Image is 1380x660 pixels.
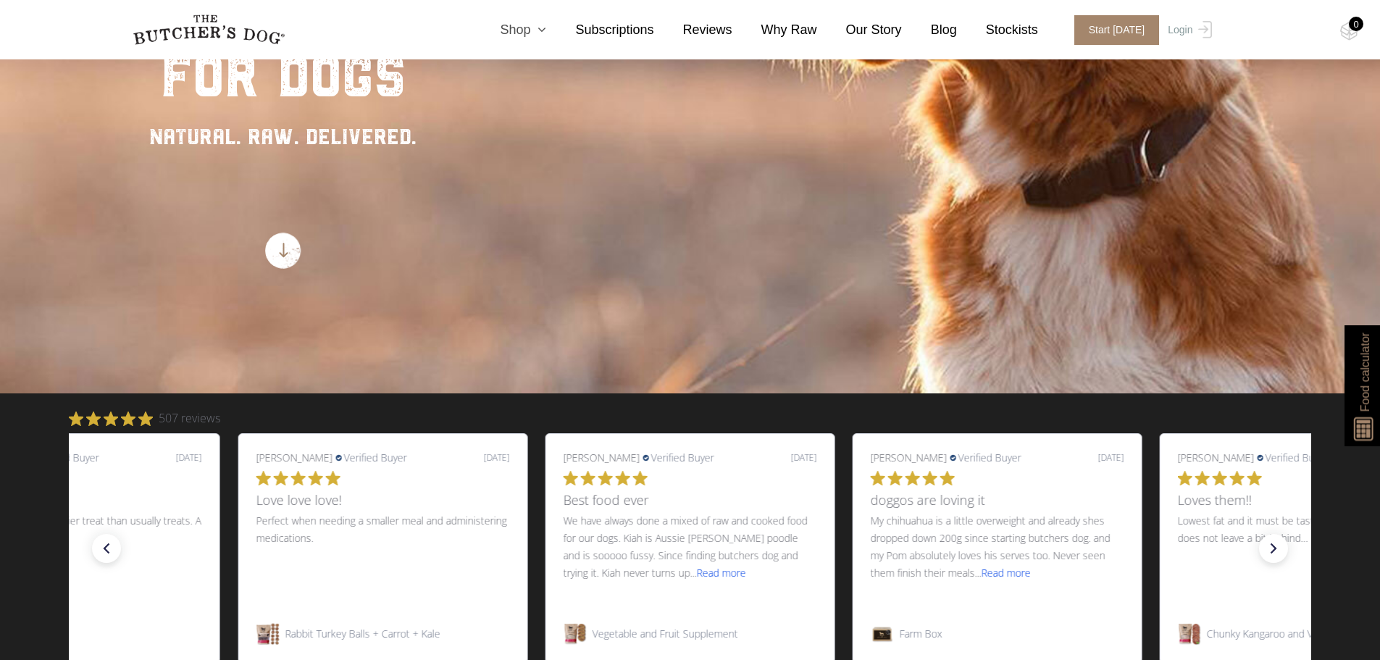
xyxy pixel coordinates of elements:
a: Why Raw [732,20,817,40]
span: Verified Buyer [343,451,406,464]
span: Food calculator [1356,333,1373,412]
div: previous slide [92,534,121,563]
a: Stockists [957,20,1038,40]
span: Verified Buyer [958,451,1021,464]
div: 4.8737674 star rating [69,409,220,427]
a: Our Story [817,20,902,40]
span: Read more [982,566,1031,580]
p: We have always done a mixed of raw and cooked food for our dogs. Kiah is Aussie [PERSON_NAME] poo... [564,512,817,614]
span: Verified Buyer [1266,451,1329,464]
a: Subscriptions [546,20,653,40]
p: My chihuahua is a little overweight and already shes dropped down 200g since starting butchers do... [871,512,1124,614]
span: Read more [697,566,746,580]
span: Rabbit Turkey Balls + Carrot + Kale [285,628,440,640]
div: [DATE] [1098,451,1124,464]
img: TBD_Cart-Empty.png [1340,22,1358,41]
span: [PERSON_NAME] [1178,451,1254,464]
span: [PERSON_NAME] [871,451,947,464]
h3: Love love love! [256,491,509,509]
span: Chunky Kangaroo and Vegetables [1207,628,1358,640]
span: 507 reviews [159,409,220,427]
div: Navigate to Vegetable and Fruit Supplement [564,622,817,646]
div: NATURAL. RAW. DELIVERED. [142,120,425,153]
span: Farm Box [900,628,942,640]
a: Login [1164,15,1211,45]
h3: doggos are loving it [871,491,1124,509]
p: Perfect when needing a smaller meal and administering medications. [256,512,509,614]
span: Vegetable and Fruit Supplement [593,628,738,640]
a: Reviews [654,20,732,40]
a: Shop [471,20,546,40]
a: Start [DATE] [1060,15,1165,45]
h3: Best food ever [564,491,817,509]
div: [DATE] [483,451,509,464]
div: Navigate to Rabbit Turkey Balls + Carrot + Kale [256,622,509,646]
div: next slide [1259,534,1288,563]
span: Verified Buyer [651,451,714,464]
div: Navigate to Farm Box [871,622,1124,646]
div: [DATE] [791,451,817,464]
span: [PERSON_NAME] [256,451,332,464]
span: Start [DATE] [1074,15,1160,45]
div: 0 [1349,17,1363,31]
a: Blog [902,20,957,40]
div: [DATE] [176,451,202,464]
span: [PERSON_NAME] [564,451,640,464]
